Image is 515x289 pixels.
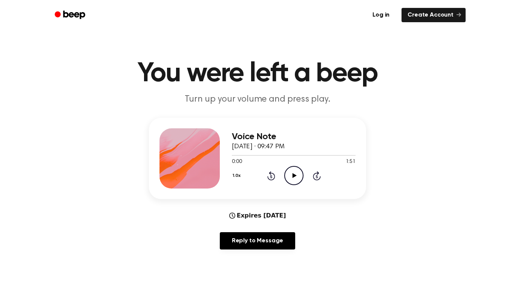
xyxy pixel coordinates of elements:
span: 1:51 [346,158,356,166]
p: Turn up your volume and press play. [113,93,402,106]
a: Create Account [402,8,466,22]
a: Reply to Message [220,232,295,249]
h3: Voice Note [232,132,356,142]
div: Expires [DATE] [229,211,286,220]
h1: You were left a beep [64,60,451,87]
button: 1.0x [232,169,243,182]
span: 0:00 [232,158,242,166]
a: Log in [365,6,397,24]
span: [DATE] · 09:47 PM [232,143,285,150]
a: Beep [49,8,92,23]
